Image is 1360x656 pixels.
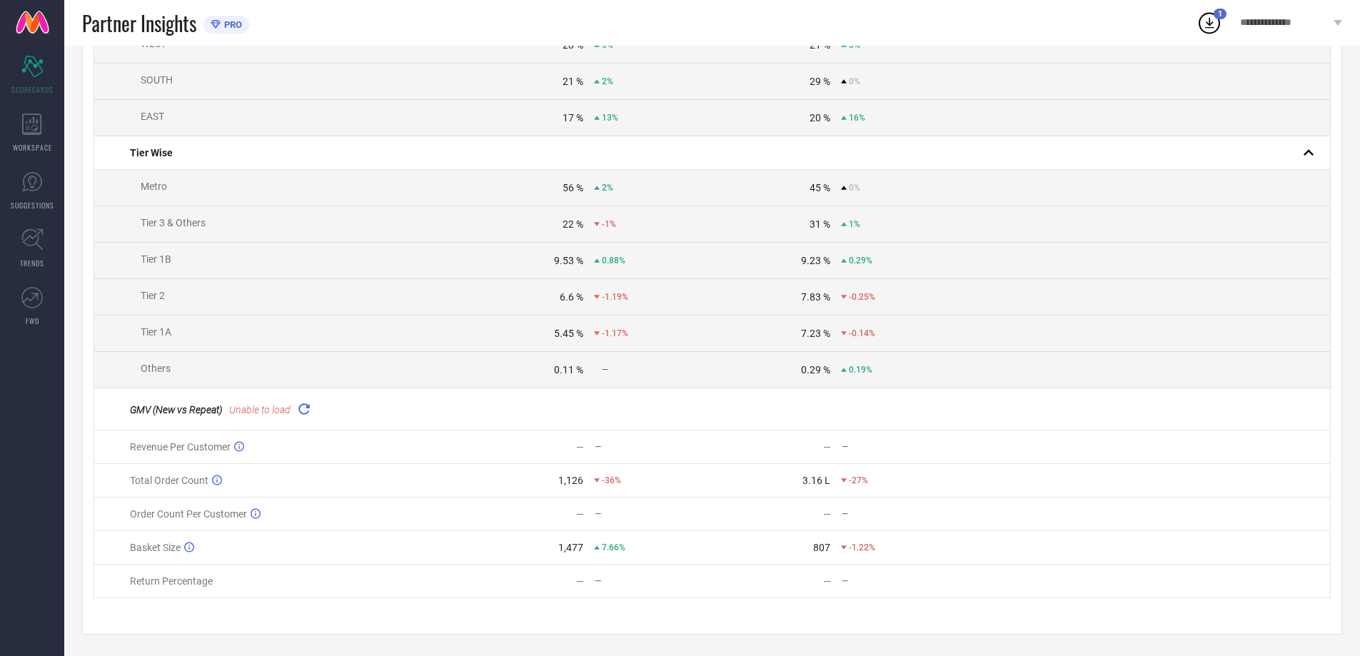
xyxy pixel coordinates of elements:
[130,475,208,486] span: Total Order Count
[141,253,171,265] span: Tier 1B
[294,399,314,419] div: Reload "GMV (New vs Repeat) "
[554,255,583,266] div: 9.53 %
[563,218,583,230] div: 22 %
[560,291,583,303] div: 6.6 %
[842,576,959,586] div: —
[554,328,583,339] div: 5.45 %
[563,76,583,87] div: 21 %
[576,441,584,453] div: —
[130,147,173,158] span: Tier Wise
[141,181,167,192] span: Metro
[602,475,621,485] span: -36%
[602,256,625,266] span: 0.88%
[141,111,164,122] span: EAST
[602,76,613,86] span: 2%
[842,442,959,452] div: —
[130,404,222,415] span: GMV (New vs Repeat)
[849,365,872,375] span: 0.19%
[823,441,831,453] div: —
[801,328,830,339] div: 7.23 %
[849,543,875,552] span: -1.22%
[810,76,830,87] div: 29 %
[576,508,584,520] div: —
[554,364,583,375] div: 0.11 %
[810,112,830,123] div: 20 %
[130,542,181,553] span: Basket Size
[20,258,44,268] span: TRENDS
[802,475,830,486] div: 3.16 L
[849,183,860,193] span: 0%
[141,326,171,338] span: Tier 1A
[26,316,39,326] span: FWD
[595,442,712,452] div: —
[849,219,860,229] span: 1%
[602,183,613,193] span: 2%
[221,19,242,30] span: PRO
[1218,9,1222,19] span: 1
[1197,10,1222,36] div: Open download list
[810,218,830,230] div: 31 %
[849,256,872,266] span: 0.29%
[563,112,583,123] div: 17 %
[558,475,583,486] div: 1,126
[849,76,860,86] span: 0%
[82,9,196,38] span: Partner Insights
[823,575,831,587] div: —
[813,542,830,553] div: 807
[141,74,173,86] span: SOUTH
[595,576,712,586] div: —
[849,328,875,338] span: -0.14%
[602,365,608,375] span: —
[558,542,583,553] div: 1,477
[849,475,868,485] span: -27%
[11,200,54,211] span: SUGGESTIONS
[602,113,618,123] span: 13%
[823,508,831,520] div: —
[602,543,625,552] span: 7.66%
[849,292,875,302] span: -0.25%
[801,255,830,266] div: 9.23 %
[130,575,213,587] span: Return Percentage
[602,292,628,302] span: -1.19%
[849,113,865,123] span: 16%
[595,509,712,519] div: —
[141,217,206,228] span: Tier 3 & Others
[563,182,583,193] div: 56 %
[141,290,165,301] span: Tier 2
[602,328,628,338] span: -1.17%
[842,509,959,519] div: —
[810,182,830,193] div: 45 %
[13,142,52,153] span: WORKSPACE
[141,363,171,374] span: Others
[130,508,247,520] span: Order Count Per Customer
[130,441,231,453] span: Revenue Per Customer
[576,575,584,587] div: —
[602,219,616,229] span: -1%
[11,84,54,95] span: SCORECARDS
[801,291,830,303] div: 7.83 %
[229,404,291,415] span: Unable to load
[801,364,830,375] div: 0.29 %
